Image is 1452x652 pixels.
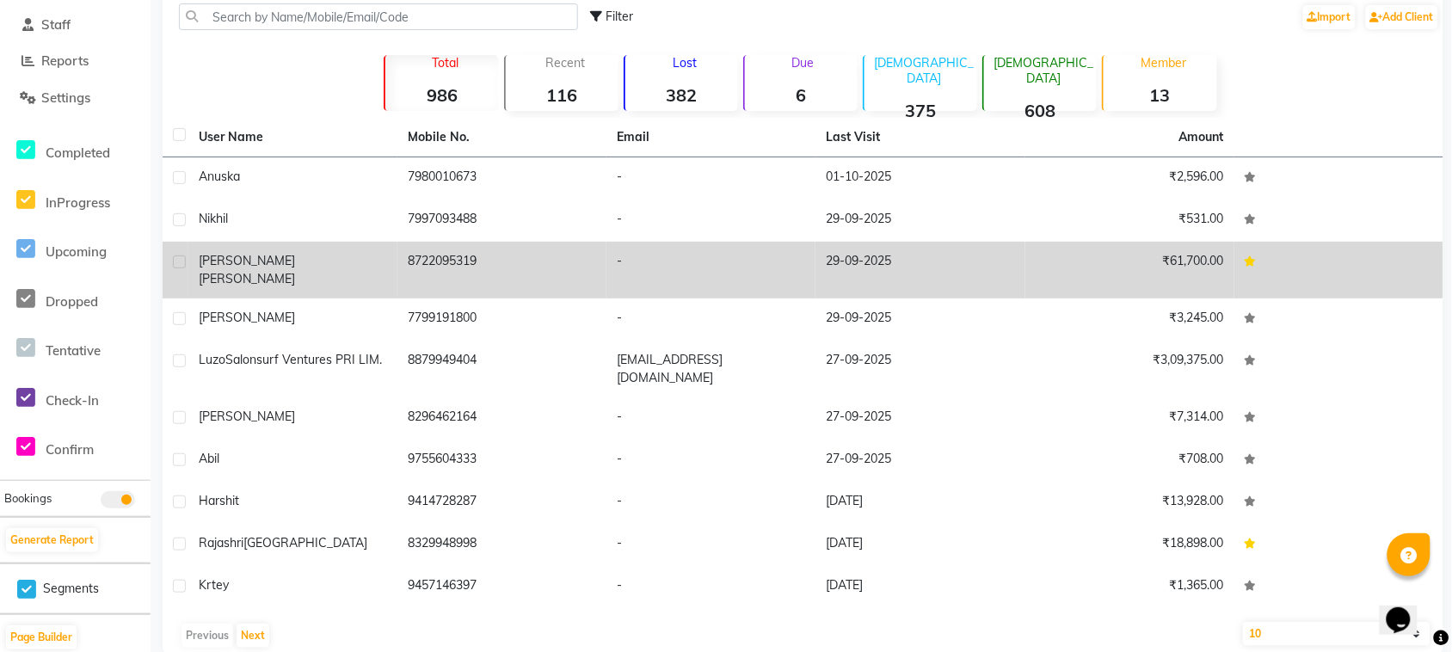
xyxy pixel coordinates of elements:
[606,9,634,24] span: Filter
[606,440,815,482] td: -
[606,200,815,242] td: -
[984,100,1097,121] strong: 608
[1025,397,1234,440] td: ₹7,314.00
[4,491,52,505] span: Bookings
[606,566,815,608] td: -
[243,535,367,551] span: [GEOGRAPHIC_DATA]
[199,577,229,593] span: krtey
[397,440,606,482] td: 9755604333
[632,55,738,71] p: Lost
[1025,200,1234,242] td: ₹531.00
[606,397,815,440] td: -
[199,409,295,424] span: [PERSON_NAME]
[397,157,606,200] td: 7980010673
[397,566,606,608] td: 9457146397
[46,342,101,359] span: Tentative
[237,624,269,648] button: Next
[199,253,295,268] span: [PERSON_NAME]
[815,242,1024,298] td: 29-09-2025
[397,524,606,566] td: 8329948998
[815,440,1024,482] td: 27-09-2025
[397,118,606,157] th: Mobile No.
[1025,242,1234,298] td: ₹61,700.00
[199,352,225,367] span: Luzo
[1366,5,1438,29] a: Add Client
[815,298,1024,341] td: 29-09-2025
[4,89,146,108] a: Settings
[606,242,815,298] td: -
[1111,55,1216,71] p: Member
[1025,298,1234,341] td: ₹3,245.00
[397,298,606,341] td: 7799191800
[1025,341,1234,397] td: ₹3,09,375.00
[199,535,243,551] span: Rajashri
[43,580,99,598] span: Segments
[1169,118,1234,157] th: Amount
[397,482,606,524] td: 9414728287
[199,211,228,226] span: nikhil
[46,194,110,211] span: InProgress
[815,200,1024,242] td: 29-09-2025
[1025,157,1234,200] td: ₹2,596.00
[815,341,1024,397] td: 27-09-2025
[815,157,1024,200] td: 01-10-2025
[625,84,738,106] strong: 382
[606,341,815,397] td: [EMAIL_ADDRESS][DOMAIN_NAME]
[392,55,498,71] p: Total
[1025,524,1234,566] td: ₹18,898.00
[199,169,240,184] span: anuska
[1303,5,1356,29] a: Import
[46,441,94,458] span: Confirm
[506,84,618,106] strong: 116
[397,397,606,440] td: 8296462164
[46,293,98,310] span: Dropped
[991,55,1097,86] p: [DEMOGRAPHIC_DATA]
[397,200,606,242] td: 7997093488
[397,242,606,298] td: 8722095319
[745,84,858,106] strong: 6
[748,55,858,71] p: Due
[1380,583,1435,635] iframe: chat widget
[1025,482,1234,524] td: ₹13,928.00
[1104,84,1216,106] strong: 13
[188,118,397,157] th: User Name
[199,451,219,466] span: Abil
[4,15,146,35] a: Staff
[606,118,815,157] th: Email
[41,52,89,69] span: Reports
[199,271,295,286] span: [PERSON_NAME]
[6,528,98,552] button: Generate Report
[6,625,77,649] button: Page Builder
[815,482,1024,524] td: [DATE]
[225,352,382,367] span: Salonsurf Ventures PRI LIM.
[46,145,110,161] span: Completed
[41,16,71,33] span: Staff
[1025,440,1234,482] td: ₹708.00
[46,243,107,260] span: Upcoming
[606,524,815,566] td: -
[864,100,977,121] strong: 375
[397,341,606,397] td: 8879949404
[513,55,618,71] p: Recent
[199,310,295,325] span: [PERSON_NAME]
[815,566,1024,608] td: [DATE]
[606,298,815,341] td: -
[871,55,977,86] p: [DEMOGRAPHIC_DATA]
[815,118,1024,157] th: Last Visit
[606,482,815,524] td: -
[815,524,1024,566] td: [DATE]
[606,157,815,200] td: -
[385,84,498,106] strong: 986
[4,52,146,71] a: Reports
[1025,566,1234,608] td: ₹1,365.00
[41,89,90,106] span: Settings
[179,3,578,30] input: Search by Name/Mobile/Email/Code
[199,493,239,508] span: harshit
[46,392,99,409] span: Check-In
[815,397,1024,440] td: 27-09-2025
